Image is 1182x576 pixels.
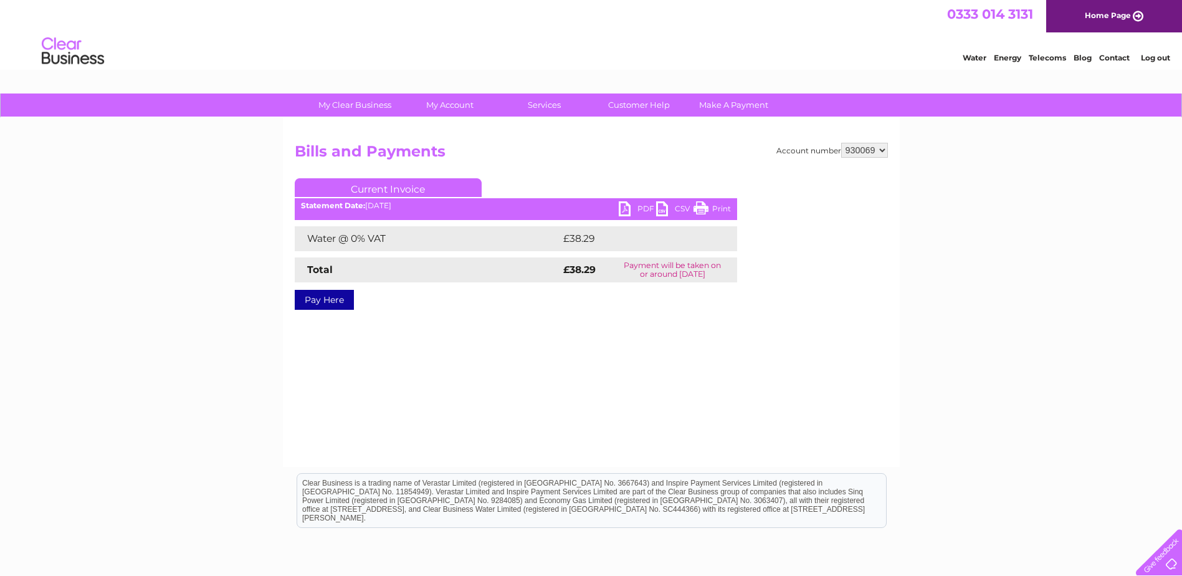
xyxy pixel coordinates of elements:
strong: £38.29 [563,264,596,276]
a: Blog [1074,53,1092,62]
h2: Bills and Payments [295,143,888,166]
b: Statement Date: [301,201,365,210]
div: Account number [776,143,888,158]
img: logo.png [41,32,105,70]
a: My Clear Business [303,94,406,117]
a: My Account [398,94,501,117]
a: CSV [656,201,693,219]
div: [DATE] [295,201,737,210]
a: Contact [1099,53,1130,62]
strong: Total [307,264,333,276]
a: Water [963,53,986,62]
a: Energy [994,53,1021,62]
a: 0333 014 3131 [947,6,1033,22]
td: Payment will be taken on or around [DATE] [608,257,737,282]
td: £38.29 [560,226,712,251]
a: PDF [619,201,656,219]
a: Make A Payment [682,94,785,117]
a: Current Invoice [295,178,482,197]
div: Clear Business is a trading name of Verastar Limited (registered in [GEOGRAPHIC_DATA] No. 3667643... [297,7,886,60]
a: Customer Help [588,94,690,117]
a: Log out [1141,53,1170,62]
a: Services [493,94,596,117]
a: Pay Here [295,290,354,310]
td: Water @ 0% VAT [295,226,560,251]
a: Print [693,201,731,219]
a: Telecoms [1029,53,1066,62]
